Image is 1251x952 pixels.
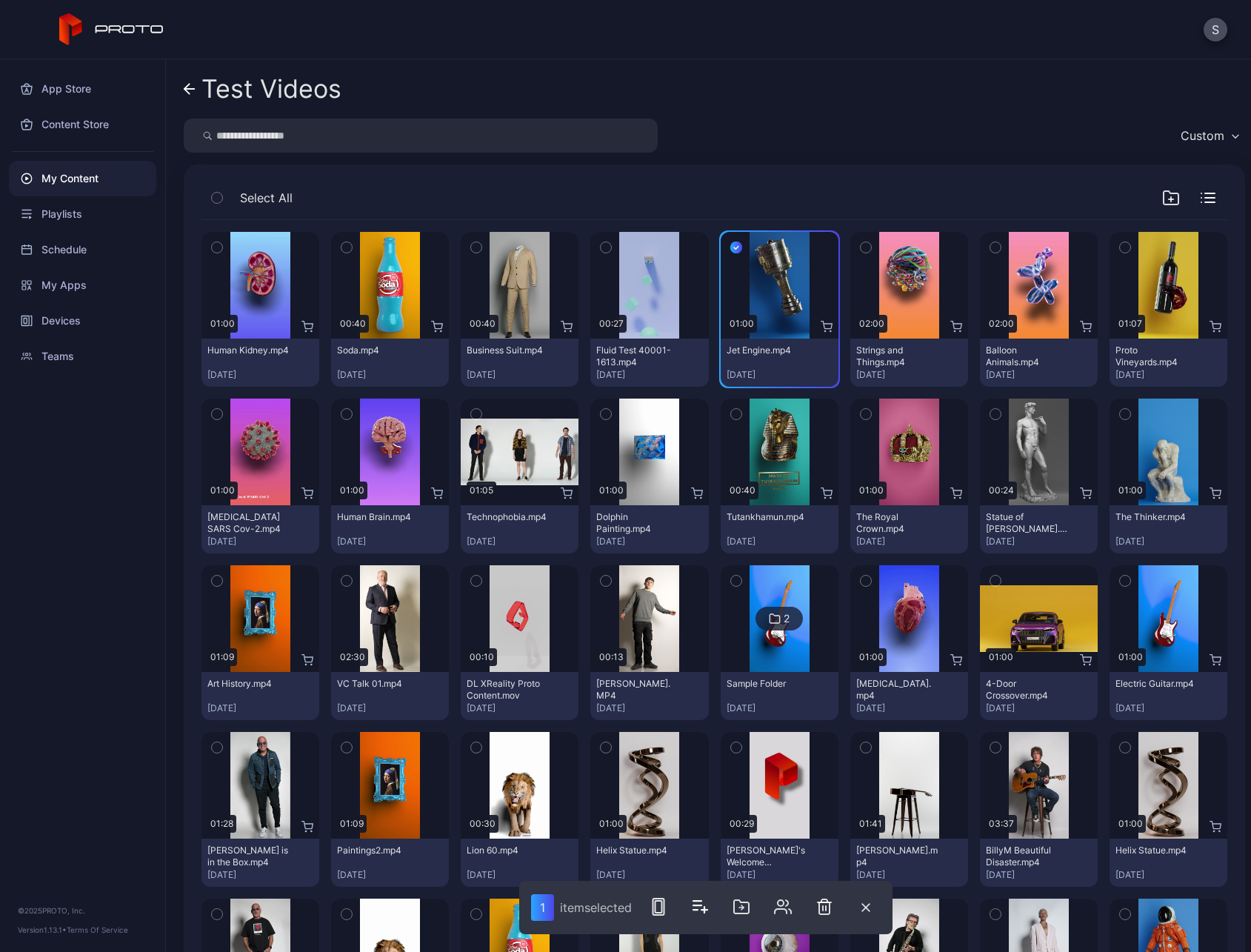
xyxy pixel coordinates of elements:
[467,536,573,547] div: [DATE]
[721,672,838,720] button: Sample Folder[DATE]
[9,267,156,303] a: My Apps
[337,869,443,881] div: [DATE]
[201,505,319,553] button: [MEDICAL_DATA] SARS Cov-2.mp4[DATE]
[1115,678,1197,690] div: Electric Guitar.mp4
[207,344,289,356] div: Human Kidney.mp4
[1115,536,1221,547] div: [DATE]
[721,339,838,387] button: Jet Engine.mp4[DATE]
[18,925,67,934] span: Version 1.13.1 •
[9,303,156,339] a: Devices
[727,678,808,690] div: Sample Folder
[986,344,1067,368] div: Balloon Animals.mp4
[461,839,578,887] button: Lion 60.mp4[DATE]
[240,189,293,207] span: Select All
[467,869,573,881] div: [DATE]
[1115,344,1197,368] div: Proto Vineyards.mp4
[467,678,548,702] div: DL XReality Proto Content.mov
[856,678,938,702] div: Human Heart.mp4
[531,894,554,921] div: 1
[9,71,156,107] a: App Store
[9,161,156,196] a: My Content
[596,344,678,368] div: Fluid Test 40001-1613.mp4
[590,672,708,720] button: [PERSON_NAME].MP4[DATE]
[850,672,968,720] button: [MEDICAL_DATA].mp4[DATE]
[856,344,938,368] div: Strings and Things.mp4
[207,369,313,381] div: [DATE]
[1173,119,1245,153] button: Custom
[9,196,156,232] a: Playlists
[727,511,808,523] div: Tutankhamun.mp4
[331,505,449,553] button: Human Brain.mp4[DATE]
[596,845,678,856] div: Helix Statue.mp4
[331,839,449,887] button: Paintings2.mp4[DATE]
[337,678,418,690] div: VC Talk 01.mp4
[1115,869,1221,881] div: [DATE]
[856,511,938,535] div: The Royal Crown.mp4
[727,536,833,547] div: [DATE]
[590,839,708,887] button: Helix Statue.mp4[DATE]
[986,536,1092,547] div: [DATE]
[856,845,938,868] div: BillyM Silhouette.mp4
[337,702,443,714] div: [DATE]
[727,369,833,381] div: [DATE]
[986,845,1067,868] div: BillyM Beautiful Disaster.mp4
[856,536,962,547] div: [DATE]
[986,869,1092,881] div: [DATE]
[596,702,702,714] div: [DATE]
[207,678,289,690] div: Art History.mp4
[980,839,1098,887] button: BillyM Beautiful Disaster.mp4[DATE]
[18,905,147,916] div: © 2025 PROTO, Inc.
[784,612,790,625] div: 2
[850,839,968,887] button: [PERSON_NAME].mp4[DATE]
[727,845,808,868] div: David's Welcome Video.mp4
[201,839,319,887] button: [PERSON_NAME] is in the Box.mp4[DATE]
[727,344,808,356] div: Jet Engine.mp4
[721,505,838,553] button: Tutankhamun.mp4[DATE]
[337,845,418,856] div: Paintings2.mp4
[9,107,156,142] a: Content Store
[467,845,548,856] div: Lion 60.mp4
[596,678,678,702] div: Finn.MP4
[727,702,833,714] div: [DATE]
[1115,369,1221,381] div: [DATE]
[207,702,313,714] div: [DATE]
[590,505,708,553] button: Dolphin Painting.mp4[DATE]
[590,339,708,387] button: Fluid Test 40001-1613.mp4[DATE]
[331,339,449,387] button: Soda.mp4[DATE]
[986,702,1092,714] div: [DATE]
[467,344,548,356] div: Business Suit.mp4
[986,678,1067,702] div: 4-Door Crossover.mp4
[337,369,443,381] div: [DATE]
[986,511,1067,535] div: Statue of David.mp4
[467,369,573,381] div: [DATE]
[986,369,1092,381] div: [DATE]
[1115,511,1197,523] div: The Thinker.mp4
[461,339,578,387] button: Business Suit.mp4[DATE]
[596,869,702,881] div: [DATE]
[721,839,838,887] button: [PERSON_NAME]'s Welcome Video.mp4[DATE]
[596,511,678,535] div: Dolphin Painting.mp4
[980,505,1098,553] button: Statue of [PERSON_NAME].mp4[DATE]
[1115,702,1221,714] div: [DATE]
[1110,839,1227,887] button: Helix Statue.mp4[DATE]
[850,505,968,553] button: The Royal Crown.mp4[DATE]
[207,845,289,868] div: Howie Mandel is in the Box.mp4
[207,536,313,547] div: [DATE]
[856,369,962,381] div: [DATE]
[1110,339,1227,387] button: Proto Vineyards.mp4[DATE]
[201,672,319,720] button: Art History.mp4[DATE]
[9,339,156,374] a: Teams
[1110,672,1227,720] button: Electric Guitar.mp4[DATE]
[1181,128,1224,143] div: Custom
[9,232,156,267] a: Schedule
[337,344,418,356] div: Soda.mp4
[1204,18,1227,41] button: S
[560,900,632,915] div: item selected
